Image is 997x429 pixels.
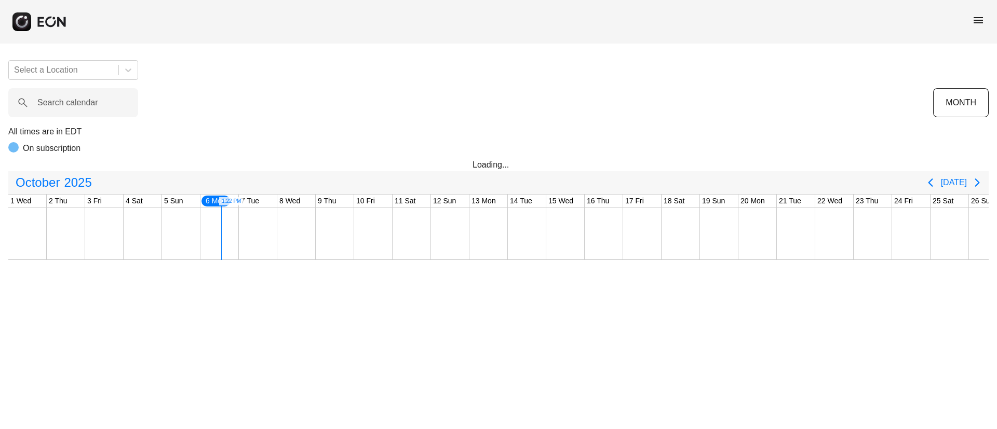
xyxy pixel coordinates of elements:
button: MONTH [933,88,989,117]
div: 9 Thu [316,195,339,207]
div: 23 Thu [854,195,880,207]
div: 12 Sun [431,195,458,207]
label: Search calendar [37,96,98,109]
div: 25 Sat [931,195,955,207]
div: 7 Tue [239,195,261,207]
div: 6 Mon [200,195,231,207]
button: [DATE] [941,173,967,192]
div: 24 Fri [892,195,915,207]
div: Loading... [473,159,524,171]
button: Next page [967,172,988,193]
div: 2 Thu [47,195,70,207]
div: 5 Sun [162,195,185,207]
div: 26 Sun [969,195,996,207]
p: All times are in EDT [8,126,989,138]
div: 20 Mon [738,195,767,207]
div: 10 Fri [354,195,377,207]
div: 21 Tue [777,195,803,207]
div: 17 Fri [623,195,646,207]
div: 4 Sat [124,195,145,207]
div: 11 Sat [393,195,417,207]
div: 13 Mon [469,195,498,207]
div: 19 Sun [700,195,727,207]
p: On subscription [23,142,80,155]
div: 22 Wed [815,195,844,207]
div: 15 Wed [546,195,575,207]
div: 16 Thu [585,195,611,207]
div: 3 Fri [85,195,104,207]
button: Previous page [920,172,941,193]
span: October [14,172,62,193]
div: 18 Sat [662,195,686,207]
div: 1 Wed [8,195,33,207]
button: October2025 [9,172,98,193]
div: 14 Tue [508,195,534,207]
span: 2025 [62,172,93,193]
span: menu [972,14,985,26]
div: 8 Wed [277,195,302,207]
